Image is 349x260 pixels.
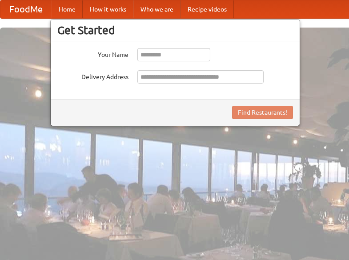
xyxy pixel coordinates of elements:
[181,0,234,18] a: Recipe videos
[133,0,181,18] a: Who we are
[83,0,133,18] a: How it works
[57,24,293,37] h3: Get Started
[232,106,293,119] button: Find Restaurants!
[0,0,52,18] a: FoodMe
[52,0,83,18] a: Home
[57,48,128,59] label: Your Name
[57,70,128,81] label: Delivery Address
